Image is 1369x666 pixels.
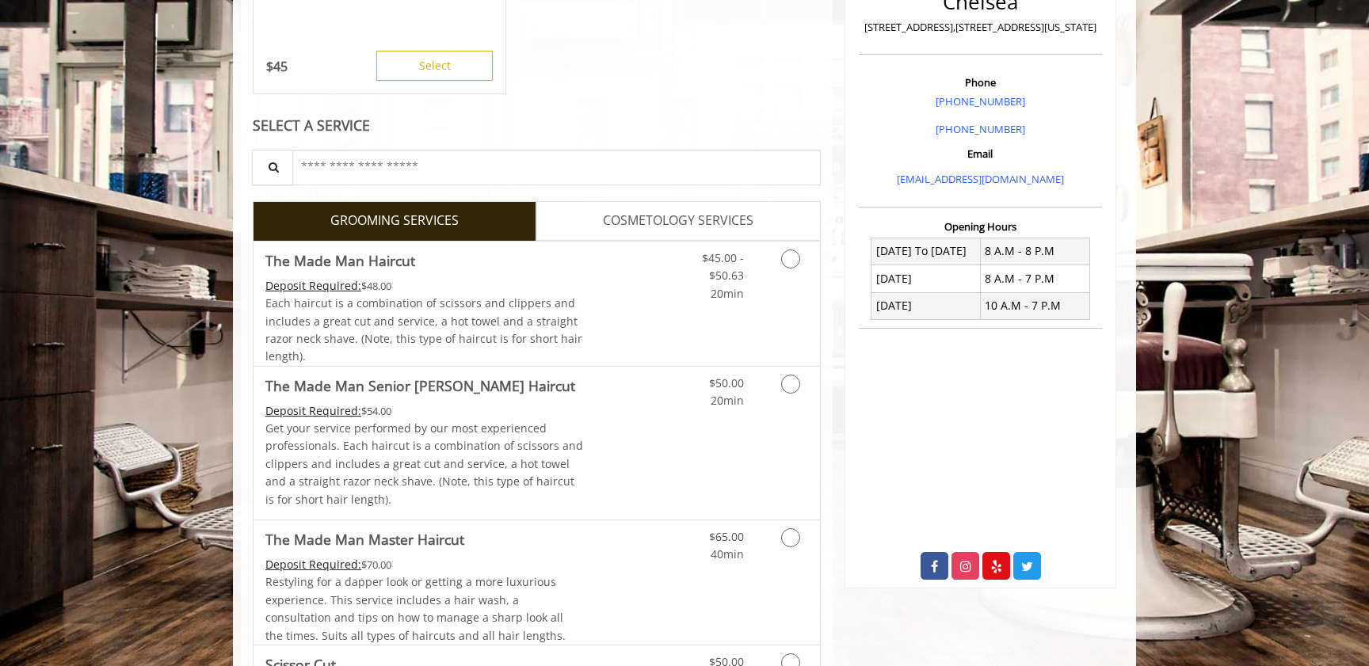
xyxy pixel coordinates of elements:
[709,375,744,390] span: $50.00
[265,420,584,508] p: Get your service performed by our most experienced professionals. Each haircut is a combination o...
[266,58,288,75] p: 45
[265,249,415,272] b: The Made Man Haircut
[376,51,493,81] button: Select
[711,393,744,408] span: 20min
[265,375,575,397] b: The Made Man Senior [PERSON_NAME] Haircut
[265,402,584,420] div: $54.00
[871,265,981,292] td: [DATE]
[265,556,584,573] div: $70.00
[265,295,582,363] span: Each haircut is a combination of scissors and clippers and includes a great cut and service, a ho...
[711,546,744,561] span: 40min
[897,172,1064,186] a: [EMAIL_ADDRESS][DOMAIN_NAME]
[863,77,1098,88] h3: Phone
[709,529,744,544] span: $65.00
[253,118,821,133] div: SELECT A SERVICE
[936,94,1025,108] a: [PHONE_NUMBER]
[871,292,981,319] td: [DATE]
[863,148,1098,159] h3: Email
[936,122,1025,136] a: [PHONE_NUMBER]
[265,528,464,550] b: The Made Man Master Haircut
[265,277,584,295] div: $48.00
[859,221,1102,232] h3: Opening Hours
[265,278,361,293] span: This service needs some Advance to be paid before we block your appointment
[265,574,566,642] span: Restyling for a dapper look or getting a more luxurious experience. This service includes a hair ...
[266,58,273,75] span: $
[711,286,744,301] span: 20min
[863,19,1098,36] p: [STREET_ADDRESS],[STREET_ADDRESS][US_STATE]
[265,557,361,572] span: This service needs some Advance to be paid before we block your appointment
[603,211,753,231] span: COSMETOLOGY SERVICES
[252,150,293,185] button: Service Search
[702,250,744,283] span: $45.00 - $50.63
[265,403,361,418] span: This service needs some Advance to be paid before we block your appointment
[980,265,1089,292] td: 8 A.M - 7 P.M
[980,238,1089,264] td: 8 A.M - 8 P.M
[980,292,1089,319] td: 10 A.M - 7 P.M
[871,238,981,264] td: [DATE] To [DATE]
[330,211,459,231] span: GROOMING SERVICES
